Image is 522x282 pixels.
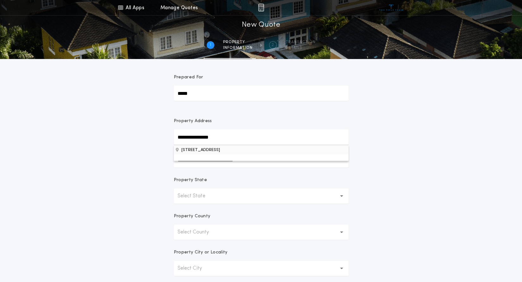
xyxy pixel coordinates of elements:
[178,228,219,236] p: Select County
[379,4,403,11] img: vs-icon
[178,265,212,272] p: Select City
[272,43,274,48] h2: 2
[223,40,253,45] span: Property
[174,118,349,124] p: Property Address
[178,192,216,200] p: Select State
[210,43,211,48] h2: 1
[286,40,316,45] span: Transaction
[174,188,349,204] button: Select State
[174,261,349,276] button: Select City
[174,86,349,101] input: Prepared For
[174,74,203,81] p: Prepared For
[174,249,228,256] p: Property City or Locality
[174,177,207,183] p: Property State
[286,45,316,50] span: details
[174,145,349,154] button: Property Address
[242,20,280,30] h1: New Quote
[174,225,349,240] button: Select County
[223,45,253,50] span: information
[174,213,211,220] p: Property County
[258,4,264,11] img: img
